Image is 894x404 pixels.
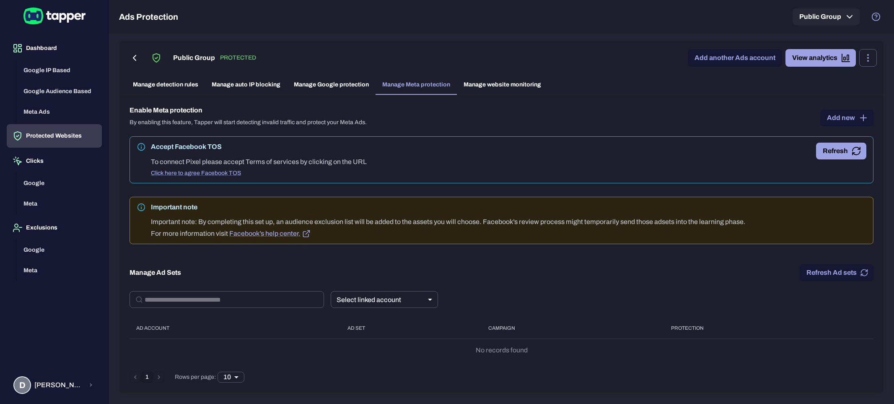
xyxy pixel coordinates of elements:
[17,245,102,253] a: Google
[13,376,31,394] div: D
[376,75,457,95] a: Manage Meta protection
[287,75,376,95] a: Manage Google protection
[7,44,102,51] a: Dashboard
[17,108,102,115] a: Meta Ads
[331,291,438,308] div: Select linked account
[7,124,102,148] button: Protected Websites
[130,268,181,278] h6: Manage Ad Sets
[664,318,873,339] th: Protection
[130,105,367,115] h6: Enable Meta protection
[173,53,215,63] h6: Public Group
[151,169,367,177] a: Click here to agree Facebook TOS
[17,179,102,186] a: Google
[130,339,873,361] div: No records found
[341,318,482,339] th: Ad Set
[785,49,856,67] a: View analytics
[816,143,866,159] button: Refresh
[151,218,746,226] p: Important note: By completing this set up, an audience exclusion list will be added to the assets...
[457,75,548,95] a: Manage website monitoring
[151,143,222,150] span: Accept Facebook TOS
[218,372,244,383] div: 10
[17,240,102,261] button: Google
[218,53,258,63] p: PROTECTED
[7,36,102,60] button: Dashboard
[7,373,102,397] button: D[PERSON_NAME] [PERSON_NAME]
[17,60,102,81] button: Google IP Based
[151,158,367,166] p: To connect Pixel please accept Terms of services by clicking on the URL
[7,132,102,139] a: Protected Websites
[7,216,102,240] button: Exclusions
[130,372,165,383] nav: pagination navigation
[482,318,664,339] th: Campaign
[17,173,102,194] button: Google
[17,193,102,214] button: Meta
[17,102,102,123] button: Meta Ads
[7,157,102,164] a: Clicks
[151,229,746,238] p: For more information visit
[130,318,341,339] th: Ad Account
[688,49,782,67] a: Add another Ads account
[34,381,83,389] span: [PERSON_NAME] [PERSON_NAME]
[7,149,102,173] button: Clicks
[175,373,216,381] span: Rows per page:
[126,75,205,95] a: Manage detection rules
[17,266,102,274] a: Meta
[17,200,102,207] a: Meta
[7,224,102,231] a: Exclusions
[17,66,102,73] a: Google IP Based
[151,203,197,211] span: Important note
[793,8,860,25] button: Public Group
[229,229,311,238] a: Facebook’s help center.
[820,109,873,126] button: Add new
[17,260,102,281] button: Meta
[130,119,367,126] p: By enabling this feature, Tapper will start detecting invalid traffic and protect your Meta Ads.
[17,87,102,94] a: Google Audience Based
[119,12,178,22] h5: Ads Protection
[17,81,102,102] button: Google Audience Based
[142,372,153,383] button: page 1
[800,264,873,281] button: Refresh Ad sets
[205,75,287,95] a: Manage auto IP blocking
